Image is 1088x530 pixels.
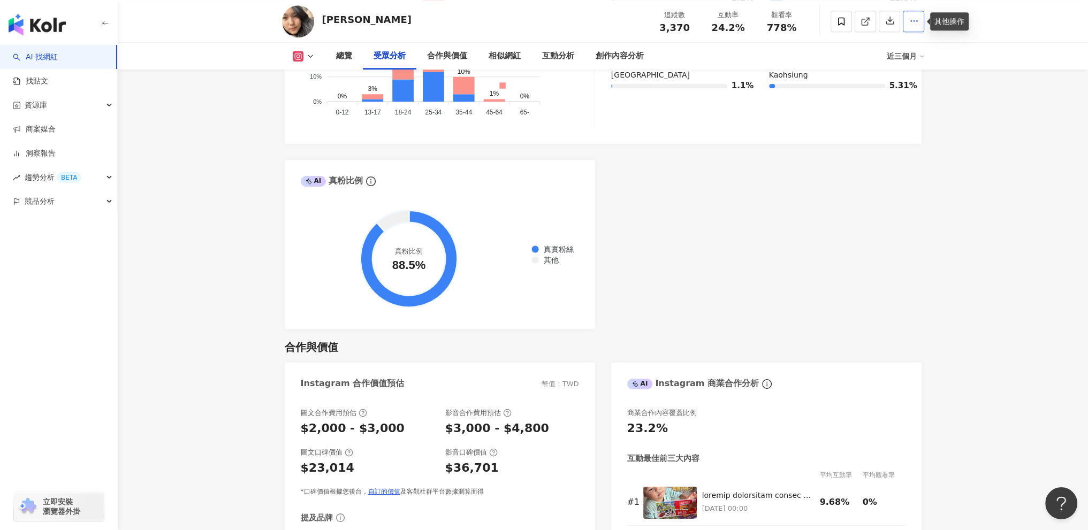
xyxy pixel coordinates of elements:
div: 平均互動率 [820,470,863,480]
div: 互動最佳前三大內容 [627,453,699,464]
div: $2,000 - $3,000 [301,420,405,437]
span: 競品分析 [25,189,55,213]
div: AI [627,379,653,389]
div: 9.68% [820,496,857,508]
div: BETA [57,172,81,183]
tspan: 13-17 [364,109,381,116]
span: info-circle [334,512,346,524]
img: KOL Avatar [282,5,314,37]
div: 平均觀看率 [863,470,906,480]
span: 1.1% [732,82,748,90]
div: [PERSON_NAME] [322,13,412,26]
div: 受眾分析 [374,50,406,63]
span: 24.2% [711,22,744,33]
tspan: 35-44 [455,109,472,116]
img: 如果是車控可以 他一樓全都是收藏的車 從古早到現在 還分門別類 一張票 大人$299 小孩$260 3歲下不用錢 會場互動車$350 本來覺得沒有必要買 但是什麼東西都不會動超無趣度就開始買了.... [643,487,697,519]
div: loremip dolorsitam consec adipi eli se$877 do$256 9eiusm tempo$612 incididun utlaboreetdoloremag.... [702,490,815,501]
tspan: 25-34 [425,109,442,116]
div: 總覽 [336,50,352,63]
p: [DATE] 00:00 [702,503,815,514]
div: 商業合作內容覆蓋比例 [627,408,697,418]
div: 影音合作費用預估 [445,408,512,418]
div: $3,000 - $4,800 [445,420,549,437]
a: 找貼文 [13,76,48,87]
tspan: 0% [313,98,322,104]
span: 真實粉絲 [536,245,574,254]
span: 資源庫 [25,93,47,117]
div: 其他操作 [930,12,969,30]
div: 相似網紅 [489,50,521,63]
span: 立即安裝 瀏覽器外掛 [43,497,80,516]
span: 778% [767,22,797,33]
span: 3,370 [659,22,690,33]
a: 商案媒合 [13,124,56,135]
div: Instagram 商業合作分析 [627,378,759,389]
div: 近三個月 [887,48,924,65]
img: chrome extension [17,498,38,515]
div: 合作與價值 [427,50,467,63]
div: # 1 [627,496,638,508]
div: [GEOGRAPHIC_DATA] [611,70,748,81]
a: 洞察報告 [13,148,56,159]
div: 合作與價值 [285,340,338,355]
div: 互動率 [708,10,749,20]
div: 互動分析 [542,50,574,63]
div: $36,701 [445,460,499,477]
span: 趨勢分析 [25,165,81,189]
span: 其他 [536,256,559,264]
tspan: 10% [309,73,321,80]
span: info-circle [760,378,773,390]
a: 自訂的價值 [368,488,400,495]
img: logo [9,14,66,35]
div: 23.2% [627,420,668,437]
div: 提及品牌 [301,512,333,524]
div: 圖文合作費用預估 [301,408,367,418]
div: AI [301,176,326,187]
a: chrome extension立即安裝 瀏覽器外掛 [14,492,104,521]
tspan: 45-64 [486,109,503,116]
div: 觀看率 [762,10,802,20]
a: searchAI 找網紅 [13,52,58,63]
div: 真粉比例 [301,175,363,187]
div: $23,014 [301,460,354,477]
div: 創作內容分析 [596,50,644,63]
tspan: 65- [520,109,529,116]
span: info-circle [364,175,377,188]
div: Instagram 合作價值預估 [301,378,405,389]
div: 幣值：TWD [542,379,579,389]
div: Kaohsiung [769,70,906,81]
span: rise [13,174,20,181]
tspan: 18-24 [394,109,411,116]
div: 追蹤數 [655,10,695,20]
tspan: 0-12 [336,109,348,116]
iframe: Help Scout Beacon - Open [1045,487,1077,519]
div: 影音口碑價值 [445,448,498,457]
div: *口碑價值根據您後台， 及客觀社群平台數據測算而得 [301,487,579,496]
div: 0% [863,496,900,508]
span: 5.31% [889,82,906,90]
div: 圖文口碑價值 [301,448,353,457]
